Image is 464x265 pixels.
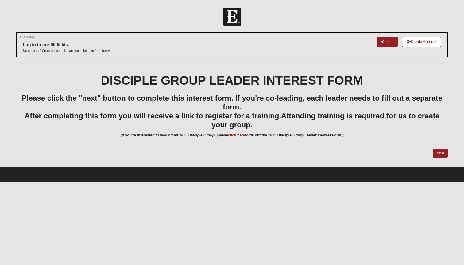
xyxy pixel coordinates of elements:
[16,133,448,137] h6: ( , please to fill out the 1825 Disciple Group Leader Interest Form.)
[101,74,363,87] b: DISCIPLE GROUP LEADER INTEREST FORM
[23,48,111,53] p: No account? Create one or skip and complete the form below.
[377,37,398,47] a: Login
[228,133,245,137] a: click here
[23,42,111,48] h6: Log in to pre-fill fields.
[223,8,241,26] img: Church of Eleven22 Logo
[433,149,448,158] a: Next
[402,37,441,47] a: Create Account
[20,35,37,40] small: OPTIONAL
[122,133,215,137] i: If you're interested in leading an 1825 Disciple Group
[211,112,439,129] span: Attending training is required for us to create your group.
[16,94,448,129] h3: Please click the "next" button to complete this interest form. If you're co-leading, each leader ...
